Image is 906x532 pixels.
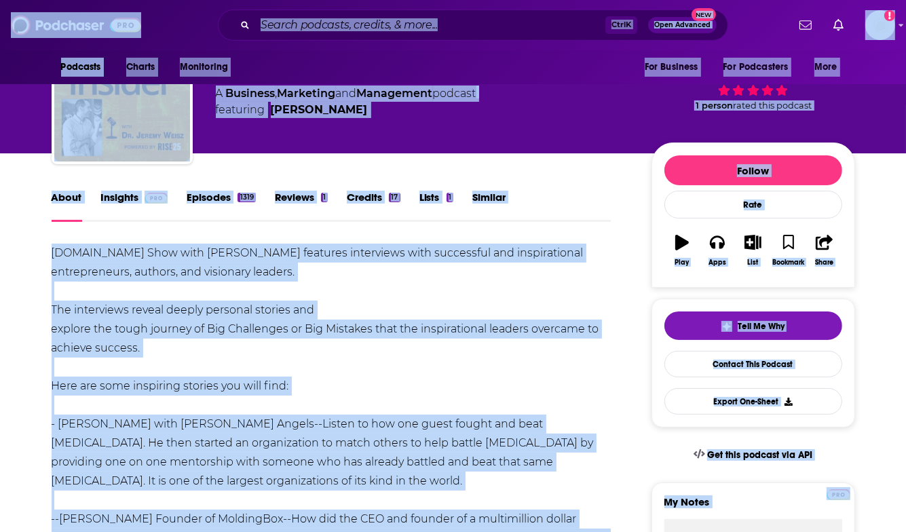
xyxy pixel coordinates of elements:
[216,85,476,118] div: A podcast
[771,226,806,275] button: Bookmark
[654,22,711,28] span: Open Advanced
[275,191,328,222] a: Reviews1
[772,259,804,267] div: Bookmark
[61,58,101,77] span: Podcasts
[101,191,168,222] a: InsightsPodchaser Pro
[827,487,850,500] a: Pro website
[664,351,842,377] a: Contact This Podcast
[723,58,789,77] span: For Podcasters
[447,193,453,202] div: 1
[806,226,842,275] button: Share
[865,10,895,40] span: Logged in as megcassidy
[347,191,400,222] a: Credits17
[884,10,895,21] svg: Add a profile image
[721,321,732,332] img: tell me why sparkle
[748,259,759,267] div: List
[226,87,276,100] a: Business
[683,438,824,472] a: Get this podcast via API
[664,191,842,218] div: Rate
[738,321,785,332] span: Tell Me Why
[472,191,506,222] a: Similar
[336,87,357,100] span: and
[664,388,842,415] button: Export One-Sheet
[645,58,698,77] span: For Business
[187,191,255,222] a: Episodes1319
[664,495,842,519] label: My Notes
[828,14,849,37] a: Show notifications dropdown
[145,193,168,204] img: Podchaser Pro
[218,9,728,41] div: Search podcasts, credits, & more...
[255,14,605,36] input: Search podcasts, credits, & more...
[709,259,726,267] div: Apps
[664,311,842,340] button: tell me why sparkleTell Me Why
[675,259,689,267] div: Play
[180,58,228,77] span: Monitoring
[827,489,850,500] img: Podchaser Pro
[52,191,82,222] a: About
[52,54,119,80] button: open menu
[794,14,817,37] a: Show notifications dropdown
[696,100,734,111] span: 1 person
[805,54,854,80] button: open menu
[126,58,155,77] span: Charts
[170,54,246,80] button: open menu
[276,87,278,100] span: ,
[735,226,770,275] button: List
[271,102,368,118] a: Jeremy Weisz
[814,58,837,77] span: More
[692,8,716,21] span: New
[238,193,255,202] div: 1319
[700,226,735,275] button: Apps
[715,54,808,80] button: open menu
[707,449,812,461] span: Get this podcast via API
[605,16,637,34] span: Ctrl K
[648,17,717,33] button: Open AdvancedNew
[321,193,328,202] div: 1
[389,193,400,202] div: 17
[865,10,895,40] img: User Profile
[664,226,700,275] button: Play
[357,87,433,100] a: Management
[865,10,895,40] button: Show profile menu
[54,26,190,161] img: INspired INsider Podcast
[216,102,476,118] span: featuring
[664,155,842,185] button: Follow
[635,54,715,80] button: open menu
[815,259,833,267] div: Share
[11,12,141,38] img: Podchaser - Follow, Share and Rate Podcasts
[278,87,336,100] a: Marketing
[117,54,164,80] a: Charts
[419,191,453,222] a: Lists1
[734,100,812,111] span: rated this podcast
